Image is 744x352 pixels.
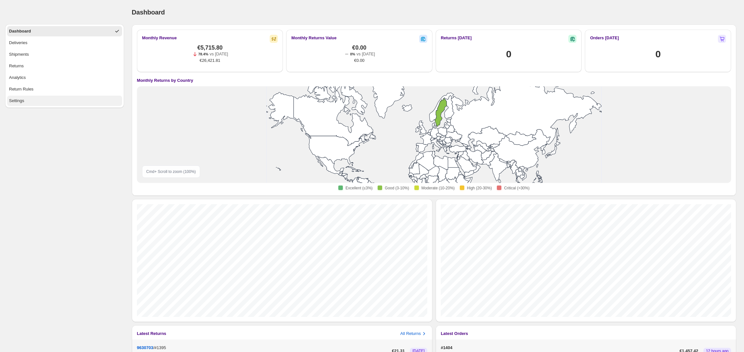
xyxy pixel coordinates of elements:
span: Excellent (≤3%) [345,186,372,191]
div: Analytics [9,74,26,81]
span: Moderate (10-20%) [421,186,455,191]
p: vs [DATE] [356,51,375,57]
h1: 0 [506,48,511,61]
span: 78.4% [198,52,208,56]
h2: Monthly Revenue [142,35,177,41]
div: Shipments [9,51,29,58]
span: €0.00 [354,57,364,64]
div: Cmd + Scroll to zoom ( 100 %) [142,166,200,178]
h4: Monthly Returns by Country [137,77,193,84]
div: Return Rules [9,86,34,92]
button: All Returns [400,330,427,337]
h3: All Returns [400,330,421,337]
div: Returns [9,63,24,69]
button: 9630703 [137,345,153,350]
p: #1404 [441,345,677,351]
button: Dashboard [7,26,122,36]
span: €0.00 [352,44,366,51]
span: €26,421.81 [200,57,220,64]
button: Settings [7,96,122,106]
div: Dashboard [9,28,31,34]
p: vs [DATE] [209,51,228,57]
div: Settings [9,98,24,104]
span: #1395 [154,345,166,350]
button: Analytics [7,72,122,83]
h3: Latest Orders [441,330,468,337]
h2: Monthly Returns Value [291,35,336,41]
span: Good (3-10%) [385,186,409,191]
h3: Latest Returns [137,330,166,337]
span: High (20-30%) [467,186,492,191]
button: Return Rules [7,84,122,94]
h1: 0 [655,48,661,61]
span: Critical (>30%) [504,186,529,191]
span: Dashboard [132,9,165,16]
button: Deliveries [7,38,122,48]
h2: Orders [DATE] [590,35,619,41]
span: €5,715.80 [197,44,222,51]
span: 0% [350,52,355,56]
div: Deliveries [9,40,27,46]
h2: Returns [DATE] [441,35,472,41]
button: Returns [7,61,122,71]
button: Shipments [7,49,122,60]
